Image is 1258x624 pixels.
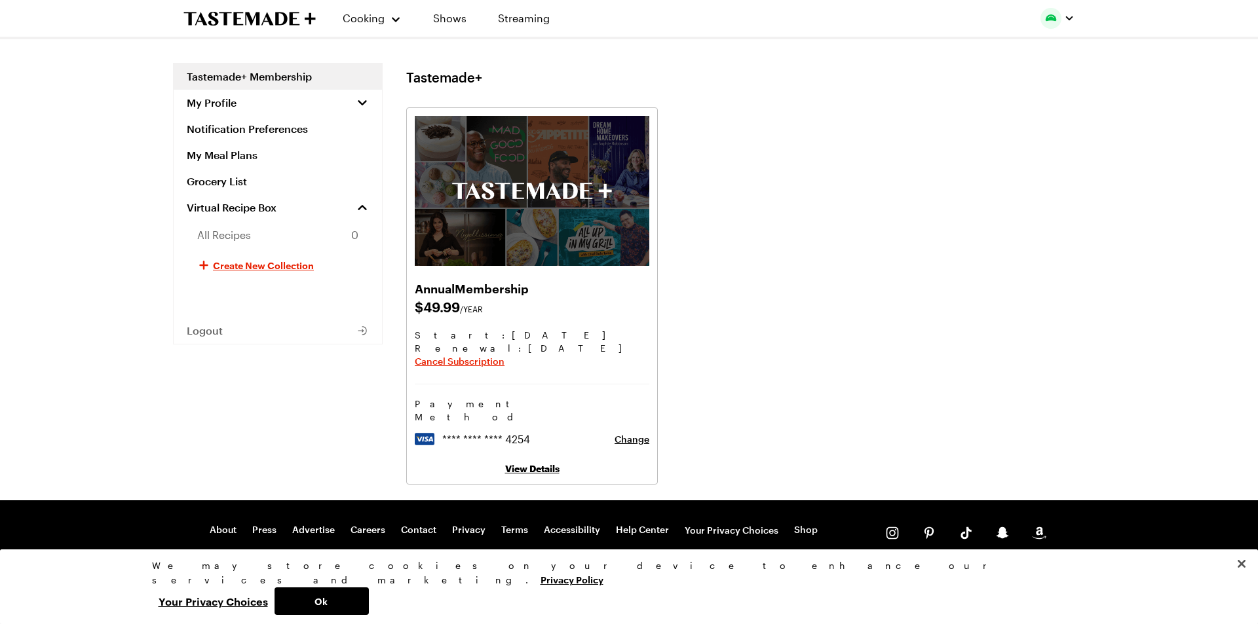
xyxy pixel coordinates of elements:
a: To Tastemade Home Page [183,11,316,26]
button: Cooking [342,3,402,34]
button: Your Privacy Choices [152,587,275,615]
img: visa logo [415,433,434,445]
button: Change [615,433,649,446]
a: Tastemade+ Membership [174,64,382,90]
a: Privacy [452,524,486,537]
a: Virtual Recipe Box [174,194,382,221]
a: Help Center [616,524,669,537]
a: Advertise [292,524,335,537]
button: Your Privacy Choices [685,524,778,537]
h1: Tastemade+ [406,69,482,85]
div: Privacy [152,559,1096,615]
span: Create New Collection [213,259,314,272]
a: Shop [794,524,818,537]
a: Terms [501,524,528,537]
span: Renewal : [DATE] [415,342,649,355]
a: About [210,524,237,537]
img: Profile picture [1040,8,1061,29]
a: Careers [351,524,385,537]
span: 0 [351,227,358,243]
a: View Details [505,463,560,474]
h2: Annual Membership [415,279,649,297]
a: Grocery List [174,168,382,194]
button: Cancel Subscription [415,355,505,368]
h3: Payment Method [415,397,649,424]
span: My Profile [187,96,237,109]
a: My Meal Plans [174,142,382,168]
div: We may store cookies on your device to enhance our services and marketing. [152,559,1096,587]
span: Start: [DATE] [415,329,649,342]
a: Press [252,524,276,537]
nav: Footer [210,524,818,537]
a: Accessibility [544,524,600,537]
button: Create New Collection [174,249,382,281]
button: Profile picture [1040,8,1075,29]
span: Virtual Recipe Box [187,201,276,214]
a: All Recipes0 [174,221,382,249]
button: Close [1227,549,1256,578]
button: My Profile [174,90,382,116]
span: Logout [187,324,223,337]
a: Notification Preferences [174,116,382,142]
span: Cooking [343,12,385,24]
button: Ok [275,587,369,615]
a: More information about your privacy, opens in a new tab [541,573,603,585]
a: Contact [401,524,436,537]
span: $ 49.99 [415,297,649,316]
span: /YEAR [460,304,483,314]
button: Logout [174,318,382,344]
span: All Recipes [197,227,251,243]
